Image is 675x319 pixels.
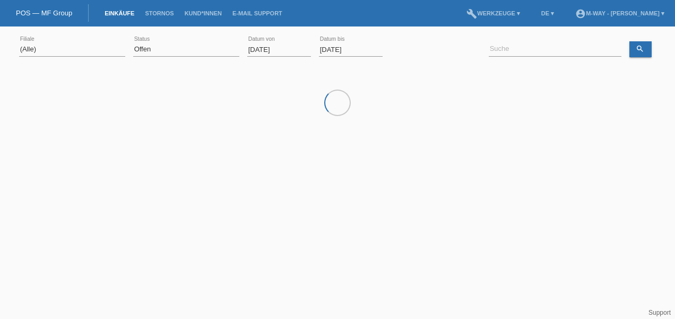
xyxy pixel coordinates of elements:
[16,9,72,17] a: POS — MF Group
[648,309,671,316] a: Support
[99,10,140,16] a: Einkäufe
[140,10,179,16] a: Stornos
[227,10,288,16] a: E-Mail Support
[536,10,559,16] a: DE ▾
[461,10,525,16] a: buildWerkzeuge ▾
[629,41,652,57] a: search
[466,8,477,19] i: build
[179,10,227,16] a: Kund*innen
[636,45,644,53] i: search
[575,8,586,19] i: account_circle
[570,10,670,16] a: account_circlem-way - [PERSON_NAME] ▾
